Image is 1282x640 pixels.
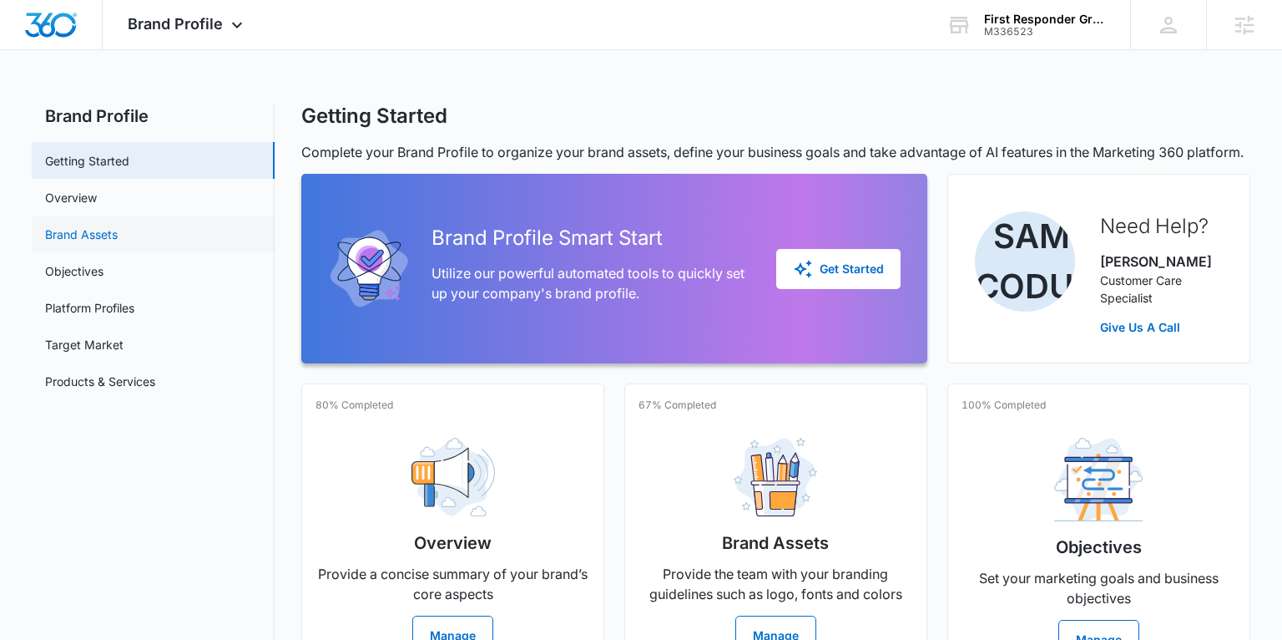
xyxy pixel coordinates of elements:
h2: Brand Assets [722,531,829,556]
a: Products & Services [45,373,155,390]
p: Provide a concise summary of your brand’s core aspects [315,564,590,604]
p: 80% Completed [315,398,393,413]
h2: Need Help? [1100,211,1223,241]
h2: Brand Profile Smart Start [432,223,749,253]
p: 67% Completed [638,398,716,413]
img: Sam Coduto [975,211,1075,312]
p: 100% Completed [961,398,1046,413]
a: Target Market [45,336,124,353]
h2: Brand Profile [32,104,275,129]
div: account id [984,26,1106,38]
h1: Getting Started [301,104,447,129]
a: Brand Assets [45,226,118,243]
button: Get Started [776,249,901,289]
a: Overview [45,189,97,206]
a: Platform Profiles [45,299,134,317]
a: Give Us A Call [1100,318,1223,336]
p: Complete your Brand Profile to organize your brand assets, define your business goals and take ad... [301,142,1249,162]
h2: Objectives [1056,535,1142,560]
p: [PERSON_NAME] [1100,251,1223,272]
p: Customer Care Specialist [1100,272,1223,307]
a: Objectives [45,262,103,280]
div: account name [984,13,1106,26]
a: Getting Started [45,152,129,170]
div: Get Started [793,259,884,279]
p: Set your marketing goals and business objectives [961,568,1236,608]
span: Brand Profile [128,15,223,33]
p: Utilize our powerful automated tools to quickly set up your company's brand profile. [432,263,749,303]
p: Provide the team with your branding guidelines such as logo, fonts and colors [638,564,913,604]
h2: Overview [414,531,492,556]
